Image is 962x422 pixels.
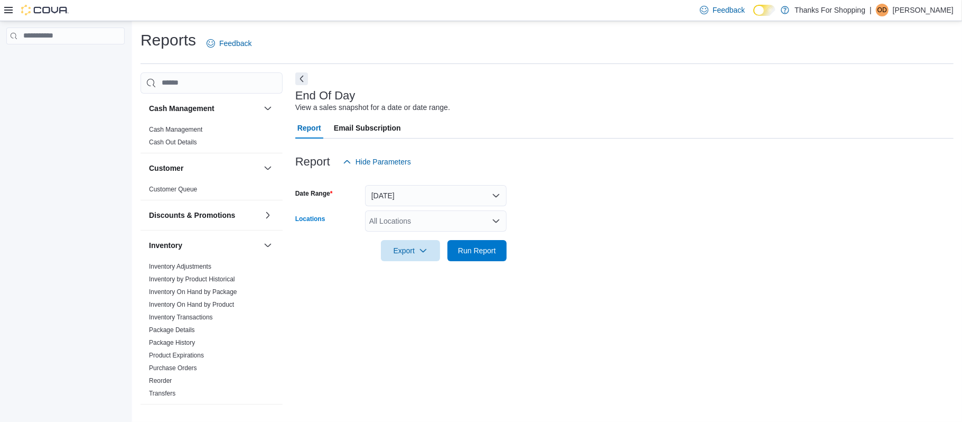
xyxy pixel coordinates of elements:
[387,240,434,261] span: Export
[149,352,204,359] a: Product Expirations
[141,260,283,404] div: Inventory
[149,240,259,251] button: Inventory
[6,47,125,72] nav: Complex example
[149,288,237,296] a: Inventory On Hand by Package
[149,364,197,372] span: Purchase Orders
[149,288,237,296] span: Inventory On Hand by Package
[381,240,440,261] button: Export
[149,326,195,334] a: Package Details
[877,4,887,16] span: OD
[753,5,776,16] input: Dark Mode
[149,339,195,346] a: Package History
[149,263,211,270] a: Inventory Adjustments
[261,209,274,222] button: Discounts & Promotions
[149,163,259,173] button: Customer
[149,240,182,251] h3: Inventory
[365,185,507,206] button: [DATE]
[295,72,308,85] button: Next
[149,300,234,309] span: Inventory On Hand by Product
[149,314,213,321] a: Inventory Transactions
[870,4,872,16] p: |
[149,210,259,221] button: Discounts & Promotions
[141,30,196,51] h1: Reports
[893,4,954,16] p: [PERSON_NAME]
[447,240,507,261] button: Run Report
[339,151,415,172] button: Hide Parameters
[334,117,401,139] span: Email Subscription
[149,163,183,173] h3: Customer
[295,189,333,198] label: Date Range
[795,4,865,16] p: Thanks For Shopping
[492,217,500,225] button: Open list of options
[149,276,235,283] a: Inventory by Product Historical
[149,338,195,347] span: Package History
[149,186,197,193] a: Customer Queue
[295,155,330,168] h3: Report
[356,157,411,167] span: Hide Parameters
[713,5,745,15] span: Feedback
[149,390,175,397] a: Transfers
[219,38,251,49] span: Feedback
[149,364,197,372] a: Purchase Orders
[297,117,321,139] span: Report
[458,245,496,256] span: Run Report
[149,326,195,334] span: Package Details
[261,162,274,175] button: Customer
[295,215,325,223] label: Locations
[149,103,214,114] h3: Cash Management
[295,102,450,113] div: View a sales snapshot for a date or date range.
[149,210,235,221] h3: Discounts & Promotions
[202,33,256,54] a: Feedback
[149,377,172,384] a: Reorder
[21,5,69,15] img: Cova
[141,123,283,153] div: Cash Management
[149,262,211,271] span: Inventory Adjustments
[261,102,274,115] button: Cash Management
[149,125,202,134] span: Cash Management
[149,103,259,114] button: Cash Management
[149,126,202,133] a: Cash Management
[876,4,889,16] div: O Dixon
[261,239,274,252] button: Inventory
[149,377,172,385] span: Reorder
[141,183,283,200] div: Customer
[149,139,197,146] a: Cash Out Details
[149,301,234,308] a: Inventory On Hand by Product
[295,89,356,102] h3: End Of Day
